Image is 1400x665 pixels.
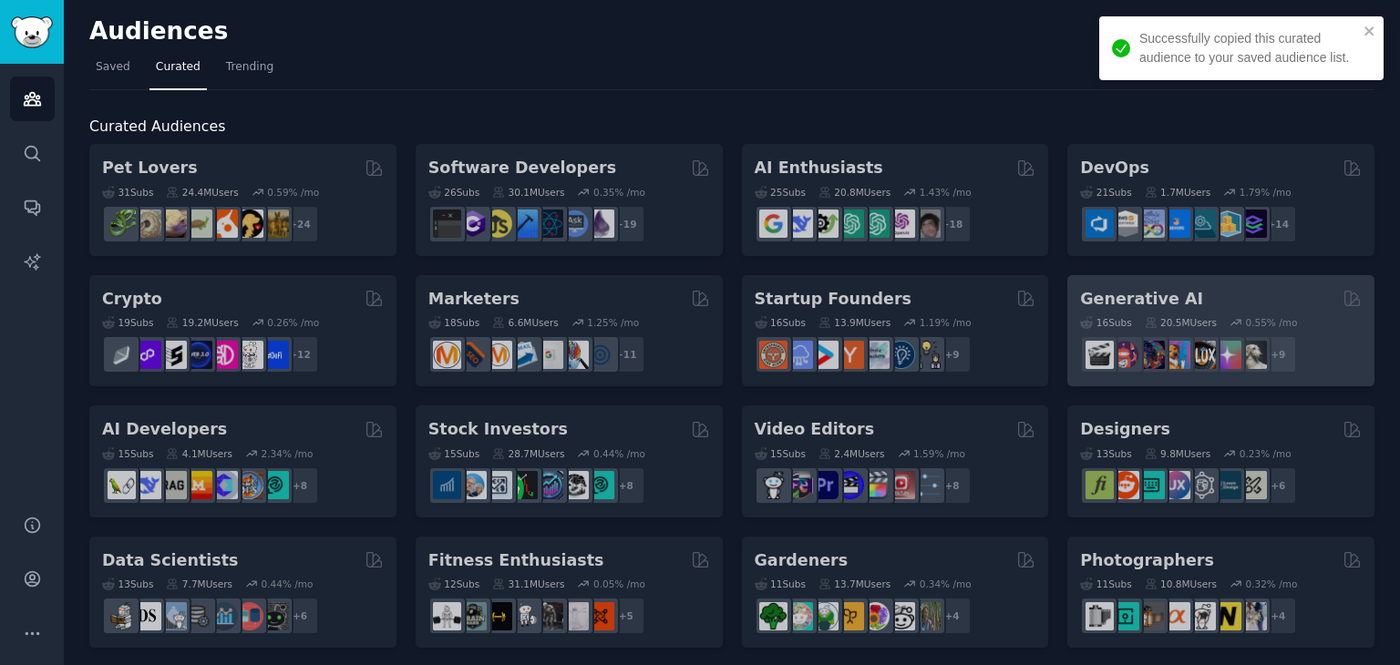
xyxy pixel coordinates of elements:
h2: Audiences [89,17,1227,46]
a: Trending [220,53,280,90]
span: Curated Audiences [89,116,225,138]
a: Saved [89,53,137,90]
a: Curated [149,53,207,90]
span: Curated [156,59,201,76]
img: GummySearch logo [11,16,53,48]
span: Trending [226,59,273,76]
div: Successfully copied this curated audience to your saved audience list. [1139,29,1358,67]
button: close [1364,24,1376,38]
span: Saved [96,59,130,76]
